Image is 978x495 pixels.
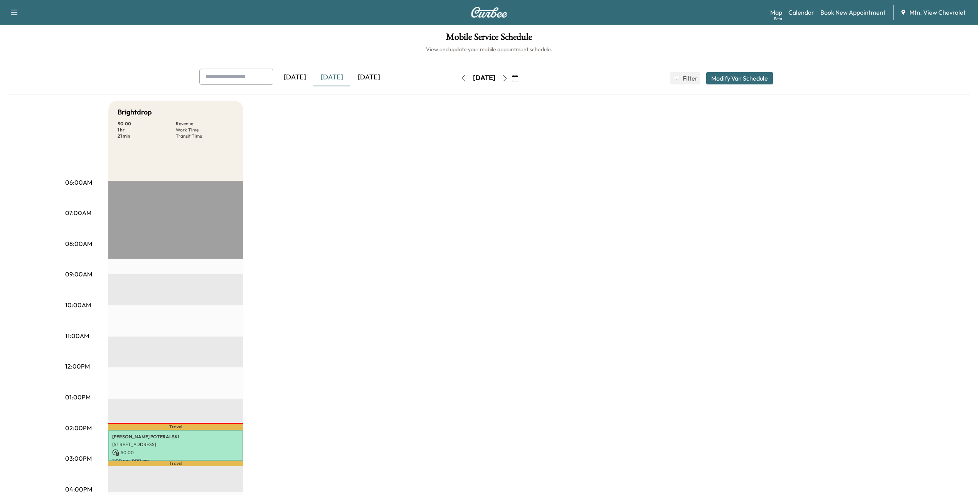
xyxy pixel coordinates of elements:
p: 03:00PM [65,454,92,463]
p: Revenue [176,121,234,127]
p: $ 0.00 [112,449,239,456]
h6: View and update your mobile appointment schedule. [8,45,970,53]
div: [DATE] [473,73,495,83]
div: [DATE] [313,69,350,86]
p: [PERSON_NAME] POTERALSKI [112,434,239,440]
p: 21 min [118,133,176,139]
button: Filter [670,72,700,84]
p: Travel [108,461,243,466]
p: 12:00PM [65,362,90,371]
a: Calendar [788,8,814,17]
p: $ 0.00 [118,121,176,127]
p: [STREET_ADDRESS] [112,441,239,448]
p: 01:00PM [65,392,91,402]
p: 04:00PM [65,485,92,494]
a: Book New Appointment [820,8,885,17]
h5: Brightdrop [118,107,152,118]
img: Curbee Logo [471,7,508,18]
p: Transit Time [176,133,234,139]
p: 06:00AM [65,178,92,187]
p: 11:00AM [65,331,89,340]
a: MapBeta [770,8,782,17]
p: 1 hr [118,127,176,133]
p: 08:00AM [65,239,92,248]
p: 02:00PM [65,423,92,433]
p: 10:00AM [65,300,91,310]
p: 09:00AM [65,269,92,279]
span: Filter [683,74,697,83]
div: [DATE] [276,69,313,86]
p: 2:00 pm - 3:00 pm [112,458,239,464]
button: Modify Van Schedule [706,72,773,84]
p: 07:00AM [65,208,91,217]
h1: Mobile Service Schedule [8,32,970,45]
p: Travel [108,424,243,430]
span: Mtn. View Chevrolet [909,8,966,17]
p: Work Time [176,127,234,133]
div: [DATE] [350,69,387,86]
div: Beta [774,16,782,22]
